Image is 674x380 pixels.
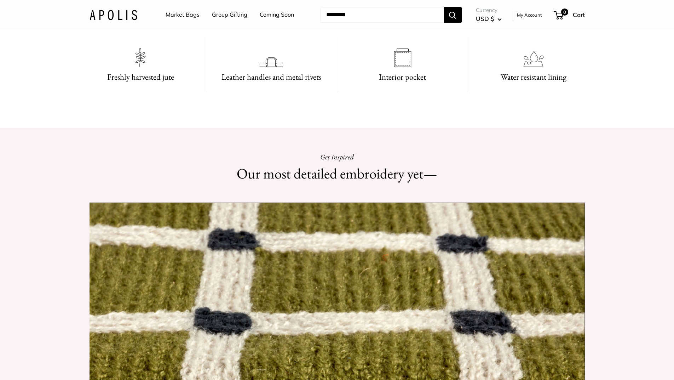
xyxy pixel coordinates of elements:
span: USD $ [476,15,494,22]
span: 0 [561,8,568,16]
span: Cart [573,11,585,18]
img: Apolis [90,10,137,20]
button: USD $ [476,13,502,24]
p: Get Inspired [213,151,461,163]
a: My Account [517,11,542,19]
h3: Freshly harvested jute [84,70,197,84]
h2: Our most detailed embroidery yet— [213,163,461,184]
a: Market Bags [166,10,200,20]
button: Search [444,7,462,23]
h3: Interior pocket [346,70,459,84]
h3: Leather handles and metal rivets [215,70,328,84]
h3: Water resistant lining [477,70,590,84]
span: Currency [476,5,502,15]
a: 0 Cart [554,9,585,21]
input: Search... [321,7,444,23]
a: Group Gifting [212,10,247,20]
a: Coming Soon [260,10,294,20]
